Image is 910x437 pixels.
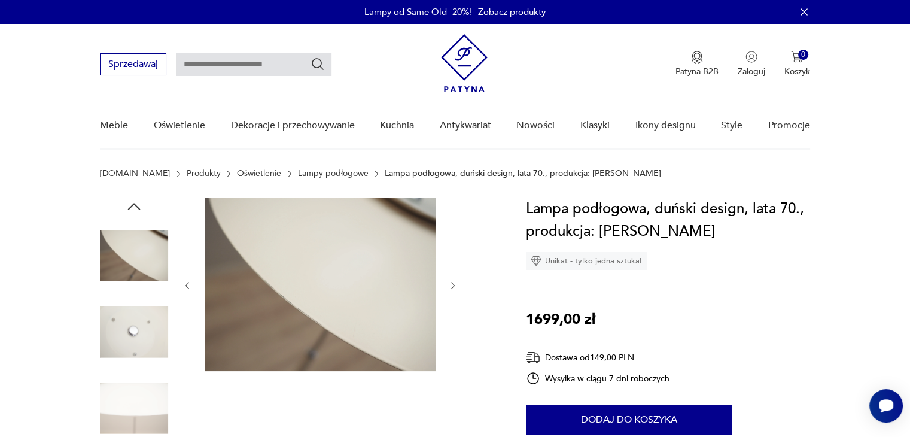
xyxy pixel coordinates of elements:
a: Ikona medaluPatyna B2B [675,51,719,77]
a: Style [721,102,742,148]
a: Sprzedawaj [100,61,166,69]
button: 0Koszyk [784,51,810,77]
button: Szukaj [311,57,325,71]
p: Lampa podłogowa, duński design, lata 70., produkcja: [PERSON_NAME] [385,169,661,178]
a: Ikony designu [635,102,695,148]
a: Kuchnia [380,102,414,148]
a: Dekoracje i przechowywanie [230,102,354,148]
img: Zdjęcie produktu Lampa podłogowa, duński design, lata 70., produkcja: Dania [100,221,168,290]
button: Dodaj do koszyka [526,405,732,435]
img: Ikona diamentu [531,256,541,266]
img: Ikona koszyka [791,51,803,63]
iframe: Smartsupp widget button [869,389,903,423]
div: Dostawa od 149,00 PLN [526,350,669,365]
a: Meble [100,102,128,148]
a: Oświetlenie [237,169,281,178]
a: Klasyki [580,102,610,148]
a: Zobacz produkty [478,6,546,18]
div: 0 [798,50,808,60]
a: Produkty [187,169,221,178]
a: Nowości [516,102,555,148]
button: Sprzedawaj [100,53,166,75]
img: Patyna - sklep z meblami i dekoracjami vintage [441,34,488,92]
img: Ikona medalu [691,51,703,64]
a: Promocje [768,102,810,148]
img: Ikona dostawy [526,350,540,365]
a: Antykwariat [440,102,491,148]
a: Oświetlenie [154,102,205,148]
p: Patyna B2B [675,66,719,77]
img: Zdjęcie produktu Lampa podłogowa, duński design, lata 70., produkcja: Dania [205,198,436,371]
p: Zaloguj [738,66,765,77]
img: Zdjęcie produktu Lampa podłogowa, duński design, lata 70., produkcja: Dania [100,298,168,366]
div: Unikat - tylko jedna sztuka! [526,252,647,270]
p: Koszyk [784,66,810,77]
p: 1699,00 zł [526,308,595,331]
h1: Lampa podłogowa, duński design, lata 70., produkcja: [PERSON_NAME] [526,198,810,243]
button: Zaloguj [738,51,765,77]
a: [DOMAIN_NAME] [100,169,170,178]
a: Lampy podłogowe [298,169,369,178]
button: Patyna B2B [675,51,719,77]
img: Ikonka użytkownika [745,51,757,63]
div: Wysyłka w ciągu 7 dni roboczych [526,371,669,386]
p: Lampy od Same Old -20%! [364,6,472,18]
